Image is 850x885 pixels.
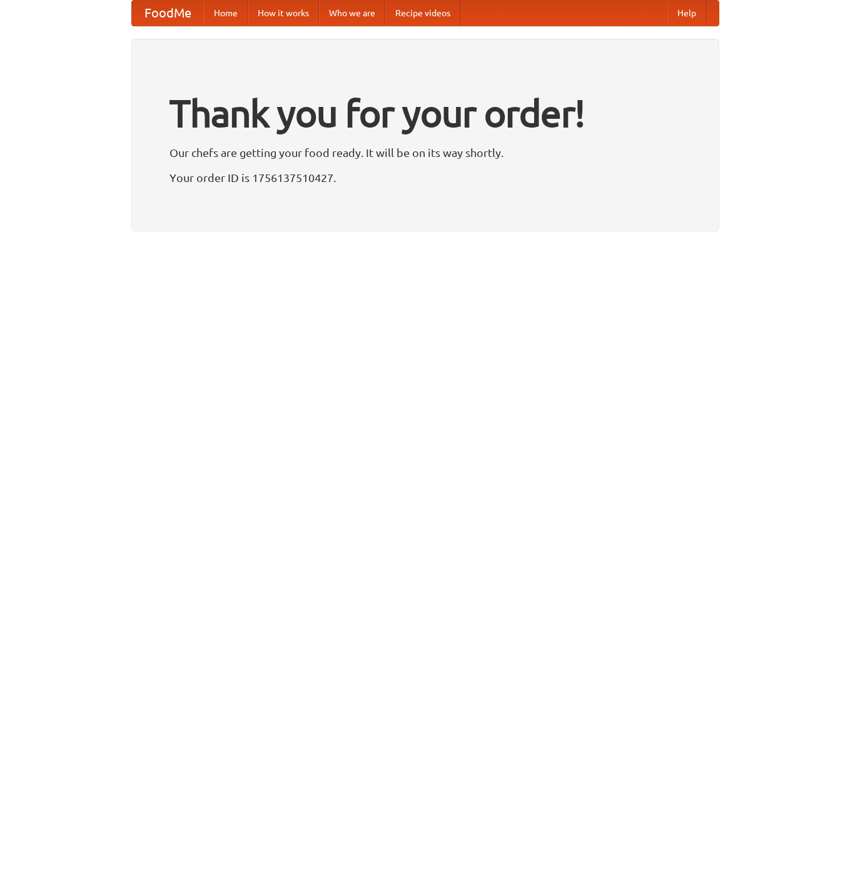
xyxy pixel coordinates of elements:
a: Who we are [319,1,385,26]
a: FoodMe [132,1,204,26]
a: How it works [248,1,319,26]
a: Home [204,1,248,26]
p: Your order ID is 1756137510427. [169,168,681,187]
a: Help [667,1,706,26]
h1: Thank you for your order! [169,83,681,143]
p: Our chefs are getting your food ready. It will be on its way shortly. [169,143,681,162]
a: Recipe videos [385,1,460,26]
